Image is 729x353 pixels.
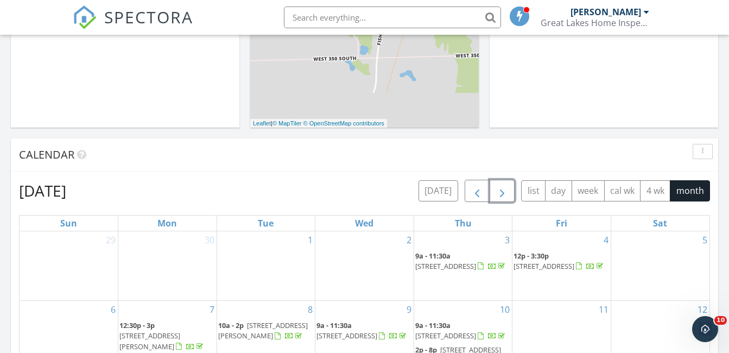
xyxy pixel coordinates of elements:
[119,320,155,330] span: 12:30p - 3p
[218,320,308,341] a: 10a - 2p [STREET_ADDRESS][PERSON_NAME]
[453,216,474,231] a: Thursday
[353,216,376,231] a: Wednesday
[316,320,352,330] span: 9a - 11:30a
[284,7,501,28] input: Search everything...
[503,231,512,249] a: Go to October 3, 2024
[611,231,709,301] td: Go to October 5, 2024
[316,319,413,343] a: 9a - 11:30a [STREET_ADDRESS]
[514,251,549,261] span: 12p - 3:30p
[306,231,315,249] a: Go to October 1, 2024
[218,320,244,330] span: 10a - 2p
[601,231,611,249] a: Go to October 4, 2024
[306,301,315,318] a: Go to October 8, 2024
[419,180,458,201] button: [DATE]
[207,301,217,318] a: Go to October 7, 2024
[640,180,670,201] button: 4 wk
[514,251,605,271] a: 12p - 3:30p [STREET_ADDRESS]
[20,231,118,301] td: Go to September 29, 2024
[651,216,669,231] a: Saturday
[104,231,118,249] a: Go to September 29, 2024
[316,320,408,341] a: 9a - 11:30a [STREET_ADDRESS]
[597,301,611,318] a: Go to October 11, 2024
[604,180,641,201] button: cal wk
[73,15,193,37] a: SPECTORA
[465,180,490,202] button: Previous month
[415,320,451,330] span: 9a - 11:30a
[109,301,118,318] a: Go to October 6, 2024
[572,180,605,201] button: week
[315,231,414,301] td: Go to October 2, 2024
[250,119,387,128] div: |
[521,180,546,201] button: list
[415,251,451,261] span: 9a - 11:30a
[670,180,710,201] button: month
[414,231,512,301] td: Go to October 3, 2024
[415,251,507,271] a: 9a - 11:30a [STREET_ADDRESS]
[19,147,74,162] span: Calendar
[217,231,315,301] td: Go to October 1, 2024
[570,7,641,17] div: [PERSON_NAME]
[695,301,709,318] a: Go to October 12, 2024
[218,320,308,341] span: [STREET_ADDRESS][PERSON_NAME]
[73,5,97,29] img: The Best Home Inspection Software - Spectora
[316,331,377,341] span: [STREET_ADDRESS]
[272,120,302,127] a: © MapTiler
[19,180,66,201] h2: [DATE]
[119,331,180,351] span: [STREET_ADDRESS][PERSON_NAME]
[700,231,709,249] a: Go to October 5, 2024
[714,316,727,325] span: 10
[256,216,276,231] a: Tuesday
[118,231,217,301] td: Go to September 30, 2024
[415,261,476,271] span: [STREET_ADDRESS]
[692,316,718,342] iframe: Intercom live chat
[58,216,79,231] a: Sunday
[119,320,205,351] a: 12:30p - 3p [STREET_ADDRESS][PERSON_NAME]
[541,17,649,28] div: Great Lakes Home Inspection, LLC
[415,320,507,341] a: 9a - 11:30a [STREET_ADDRESS]
[498,301,512,318] a: Go to October 10, 2024
[202,231,217,249] a: Go to September 30, 2024
[253,120,271,127] a: Leaflet
[404,301,414,318] a: Go to October 9, 2024
[415,319,511,343] a: 9a - 11:30a [STREET_ADDRESS]
[155,216,179,231] a: Monday
[415,250,511,273] a: 9a - 11:30a [STREET_ADDRESS]
[490,180,515,202] button: Next month
[218,319,314,343] a: 10a - 2p [STREET_ADDRESS][PERSON_NAME]
[104,5,193,28] span: SPECTORA
[512,231,611,301] td: Go to October 4, 2024
[404,231,414,249] a: Go to October 2, 2024
[514,250,610,273] a: 12p - 3:30p [STREET_ADDRESS]
[554,216,569,231] a: Friday
[514,261,574,271] span: [STREET_ADDRESS]
[415,331,476,341] span: [STREET_ADDRESS]
[303,120,384,127] a: © OpenStreetMap contributors
[545,180,572,201] button: day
